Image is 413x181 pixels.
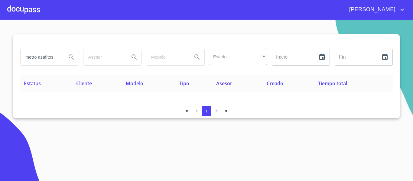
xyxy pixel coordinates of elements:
[64,50,79,64] button: Search
[216,80,232,87] span: Asesor
[127,50,141,64] button: Search
[205,109,207,113] span: 1
[190,50,204,64] button: Search
[202,106,211,116] button: 1
[345,5,406,15] button: account of current user
[267,80,283,87] span: Creado
[21,49,62,65] input: search
[126,80,143,87] span: Modelo
[345,5,398,15] span: [PERSON_NAME]
[179,80,189,87] span: Tipo
[24,80,41,87] span: Estatus
[83,49,125,65] input: search
[318,80,347,87] span: Tiempo total
[146,49,187,65] input: search
[76,80,92,87] span: Cliente
[209,49,267,65] div: ​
